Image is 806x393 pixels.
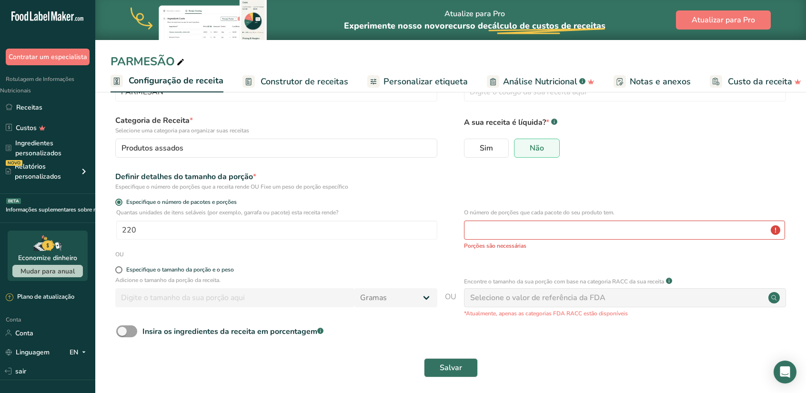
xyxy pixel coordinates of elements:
[383,76,468,87] font: Personalizar etiqueta
[774,361,796,383] div: Abra o Intercom Messenger
[464,278,664,285] font: Encontre o tamanho da sua porção com base na categoria RACC da sua receita
[464,209,615,216] font: O número de porções que cada pacote do seu produto tem.
[8,160,20,166] font: NOVO
[692,15,755,25] font: Atualizar para Pro
[115,288,354,307] input: Digite o tamanho da sua porção aqui
[115,276,221,284] font: Adicione o tamanho da porção da receita.
[18,253,77,262] font: Economize dinheiro
[16,103,42,112] font: Receitas
[20,267,75,276] font: Mudar para anual
[728,76,792,87] font: Custo da receita
[129,75,223,86] font: Configuração de receita
[115,171,253,182] font: Definir detalhes do tamanho da porção
[470,292,605,303] font: Selecione o valor de referência da FDA
[8,198,19,204] font: BETA
[115,139,437,158] button: Produtos assados
[121,143,183,153] font: Produtos assados
[16,123,37,132] font: Custos
[424,358,478,377] button: Salvar
[142,326,317,337] font: Insira os ingredientes da receita em porcentagem
[9,52,87,61] font: Contratar um especialista
[115,127,249,134] font: Selecione uma categoria para organizar suas receitas
[15,139,61,158] font: Ingredientes personalizados
[464,310,628,317] font: *Atualmente, apenas as categorias FDA RACC estão disponíveis
[367,71,468,92] a: Personalizar etiqueta
[15,329,33,338] font: Conta
[464,117,546,128] font: A sua receita é líquida?
[115,115,190,126] font: Categoria de Receita
[445,292,456,302] font: OU
[464,242,526,250] font: Porções são necessárias
[126,266,234,273] font: Especifique o tamanho da porção e o peso
[676,10,771,30] button: Atualizar para Pro
[6,206,120,213] font: Informações suplementares sobre rotulagem
[15,367,26,376] font: sair
[126,198,237,206] font: Especifique o número de pacotes e porções
[344,20,445,31] font: Experimente nosso novo
[487,71,594,92] a: Análise Nutricional
[503,76,577,87] font: Análise Nutricional
[445,20,488,31] font: recurso de
[488,20,605,31] font: cálculo de custos de receitas
[115,251,124,258] font: OU
[6,316,21,323] font: Conta
[111,70,223,93] a: Configuração de receita
[17,292,74,301] font: Plano de atualização
[116,209,338,216] font: Quantas unidades de itens seláveis ​​(por exemplo, garrafa ou pacote) esta receita rende?
[6,49,90,65] button: Contratar um especialista
[614,71,691,92] a: Notas e anexos
[115,183,348,191] font: Especifique o número de porções que a receita rende OU Fixe um peso de porção específico
[70,348,78,357] font: EN
[261,76,348,87] font: Construtor de receitas
[16,348,50,357] font: Linguagem
[111,54,175,69] font: PARMESÃO
[530,143,544,153] font: Não
[440,363,462,373] font: Salvar
[480,143,493,153] font: Sim
[444,9,505,19] font: Atualize para Pro
[710,71,801,92] a: Custo da receita
[242,71,348,92] a: Construtor de receitas
[630,76,691,87] font: Notas e anexos
[15,162,61,181] font: Relatórios personalizados
[12,265,83,277] button: Mudar para anual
